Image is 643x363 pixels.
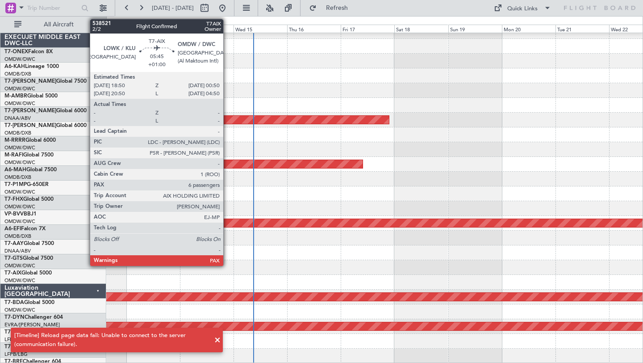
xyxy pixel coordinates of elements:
[4,300,54,305] a: T7-BDAGlobal 5000
[448,25,502,33] div: Sun 19
[126,25,180,33] div: Mon 13
[4,138,25,143] span: M-RRRR
[341,25,394,33] div: Fri 17
[10,17,97,32] button: All Aircraft
[4,182,49,187] a: T7-P1MPG-650ER
[4,233,31,240] a: OMDB/DXB
[4,256,23,261] span: T7-GTS
[394,25,448,33] div: Sat 18
[4,123,87,128] a: T7-[PERSON_NAME]Global 6000
[4,211,24,217] span: VP-BVV
[555,25,609,33] div: Tue 21
[287,25,341,33] div: Thu 16
[4,93,27,99] span: M-AMBR
[4,315,63,320] a: T7-DYNChallenger 604
[4,203,35,210] a: OMDW/DWC
[4,189,35,195] a: OMDW/DWC
[4,49,53,55] a: T7-ONEXFalcon 8X
[489,1,555,15] button: Quick Links
[4,248,31,254] a: DNAA/ABV
[4,307,35,313] a: OMDW/DWC
[4,270,52,276] a: T7-AIXGlobal 5000
[23,21,94,28] span: All Aircraft
[4,167,57,173] a: A6-MAHGlobal 7500
[4,138,56,143] a: M-RRRRGlobal 6000
[4,64,25,69] span: A6-KAH
[507,4,538,13] div: Quick Links
[4,130,31,136] a: OMDB/DXB
[4,241,54,246] a: T7-AAYGlobal 7500
[4,79,56,84] span: T7-[PERSON_NAME]
[4,241,24,246] span: T7-AAY
[4,79,87,84] a: T7-[PERSON_NAME]Global 7500
[4,174,31,181] a: OMDB/DXB
[4,256,53,261] a: T7-GTSGlobal 7500
[4,226,46,232] a: A6-EFIFalcon 7X
[4,49,28,55] span: T7-ONEX
[4,85,35,92] a: OMDW/DWC
[4,167,26,173] span: A6-MAH
[234,25,287,33] div: Wed 15
[4,71,31,77] a: OMDB/DXB
[4,300,24,305] span: T7-BDA
[4,270,21,276] span: T7-AIX
[27,1,79,15] input: Trip Number
[502,25,555,33] div: Mon 20
[4,64,59,69] a: A6-KAHLineage 1000
[4,152,54,158] a: M-RAFIGlobal 7500
[4,108,56,114] span: T7-[PERSON_NAME]
[4,100,35,107] a: OMDW/DWC
[4,218,35,225] a: OMDW/DWC
[4,159,35,166] a: OMDW/DWC
[4,152,23,158] span: M-RAFI
[4,315,25,320] span: T7-DYN
[4,211,37,217] a: VP-BVVBBJ1
[4,226,21,232] span: A6-EFI
[4,123,56,128] span: T7-[PERSON_NAME]
[305,1,359,15] button: Refresh
[4,182,27,187] span: T7-P1MP
[4,277,35,284] a: OMDW/DWC
[4,197,23,202] span: T7-FHX
[4,262,35,269] a: OMDW/DWC
[4,144,35,151] a: OMDW/DWC
[152,4,194,12] span: [DATE] - [DATE]
[4,115,31,122] a: DNAA/ABV
[4,93,58,99] a: M-AMBRGlobal 5000
[14,331,209,349] div: [Timeline] Reload page data fail: Unable to connect to the server (communication failure).
[318,5,356,11] span: Refresh
[4,56,35,63] a: OMDW/DWC
[108,18,123,25] div: [DATE]
[4,197,54,202] a: T7-FHXGlobal 5000
[180,25,234,33] div: Tue 14
[4,108,87,114] a: T7-[PERSON_NAME]Global 6000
